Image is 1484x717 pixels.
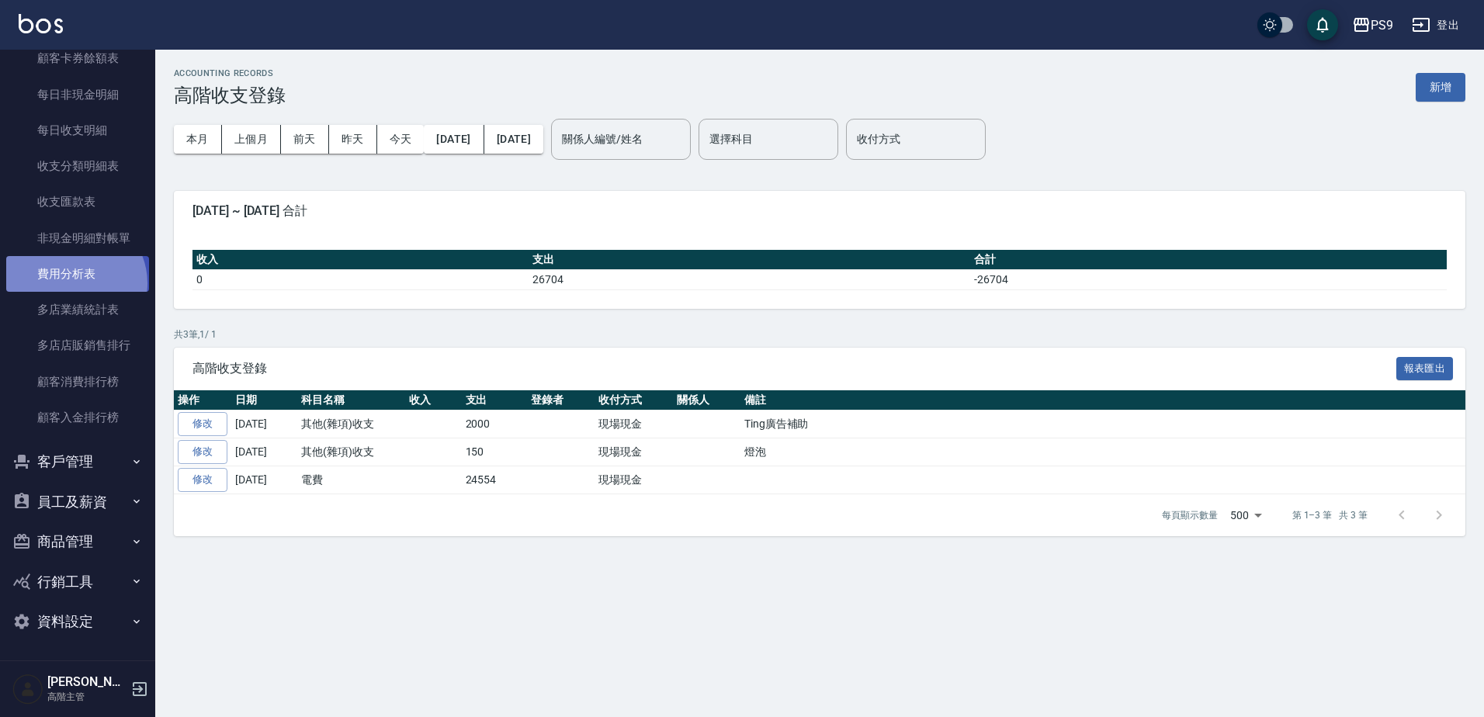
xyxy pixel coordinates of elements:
a: 新增 [1416,79,1465,94]
a: 非現金明細對帳單 [6,220,149,256]
th: 收付方式 [595,390,673,410]
p: 高階主管 [47,690,127,704]
a: 修改 [178,412,227,436]
button: 新增 [1416,73,1465,102]
button: 資料設定 [6,601,149,642]
th: 登錄者 [527,390,595,410]
a: 顧客卡券餘額表 [6,40,149,76]
button: 行銷工具 [6,562,149,602]
h2: ACCOUNTING RECORDS [174,68,286,78]
a: 顧客入金排行榜 [6,400,149,435]
a: 收支匯款表 [6,184,149,220]
h5: [PERSON_NAME] [47,674,127,690]
button: [DATE] [484,125,543,154]
button: 昨天 [329,125,377,154]
td: 現場現金 [595,410,673,438]
td: 電費 [297,466,405,494]
th: 支出 [462,390,528,410]
td: 其他(雜項)收支 [297,438,405,466]
a: 報表匯出 [1396,360,1454,375]
a: 每日收支明細 [6,113,149,148]
div: PS9 [1371,16,1393,35]
button: 上個月 [222,125,281,154]
a: 費用分析表 [6,256,149,292]
a: 收支分類明細表 [6,148,149,184]
td: 現場現金 [595,438,673,466]
a: 修改 [178,468,227,492]
button: PS9 [1346,9,1399,41]
th: 科目名稱 [297,390,405,410]
p: 共 3 筆, 1 / 1 [174,327,1465,341]
button: 今天 [377,125,425,154]
th: 日期 [231,390,297,410]
a: 多店店販銷售排行 [6,327,149,363]
th: 支出 [529,250,970,270]
td: [DATE] [231,410,297,438]
button: 商品管理 [6,521,149,562]
a: 顧客消費排行榜 [6,364,149,400]
td: 0 [192,269,529,289]
p: 第 1–3 筆 共 3 筆 [1292,508,1368,522]
div: 500 [1224,494,1267,536]
td: 26704 [529,269,970,289]
td: 其他(雜項)收支 [297,410,405,438]
td: Ting廣告補助 [740,410,1465,438]
button: save [1307,9,1338,40]
th: 合計 [970,250,1447,270]
a: 修改 [178,440,227,464]
p: 每頁顯示數量 [1162,508,1218,522]
button: 前天 [281,125,329,154]
th: 關係人 [673,390,740,410]
th: 收入 [405,390,462,410]
button: 客戶管理 [6,442,149,482]
td: 150 [462,438,528,466]
td: 2000 [462,410,528,438]
td: 燈泡 [740,438,1465,466]
button: [DATE] [424,125,484,154]
td: 現場現金 [595,466,673,494]
button: 報表匯出 [1396,357,1454,381]
a: 每日非現金明細 [6,77,149,113]
th: 收入 [192,250,529,270]
img: Person [12,674,43,705]
h3: 高階收支登錄 [174,85,286,106]
img: Logo [19,14,63,33]
button: 登出 [1406,11,1465,40]
span: [DATE] ~ [DATE] 合計 [192,203,1447,219]
td: [DATE] [231,466,297,494]
button: 本月 [174,125,222,154]
th: 備註 [740,390,1465,410]
td: 24554 [462,466,528,494]
th: 操作 [174,390,231,410]
button: 員工及薪資 [6,482,149,522]
span: 高階收支登錄 [192,361,1396,376]
a: 多店業績統計表 [6,292,149,327]
td: [DATE] [231,438,297,466]
td: -26704 [970,269,1447,289]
